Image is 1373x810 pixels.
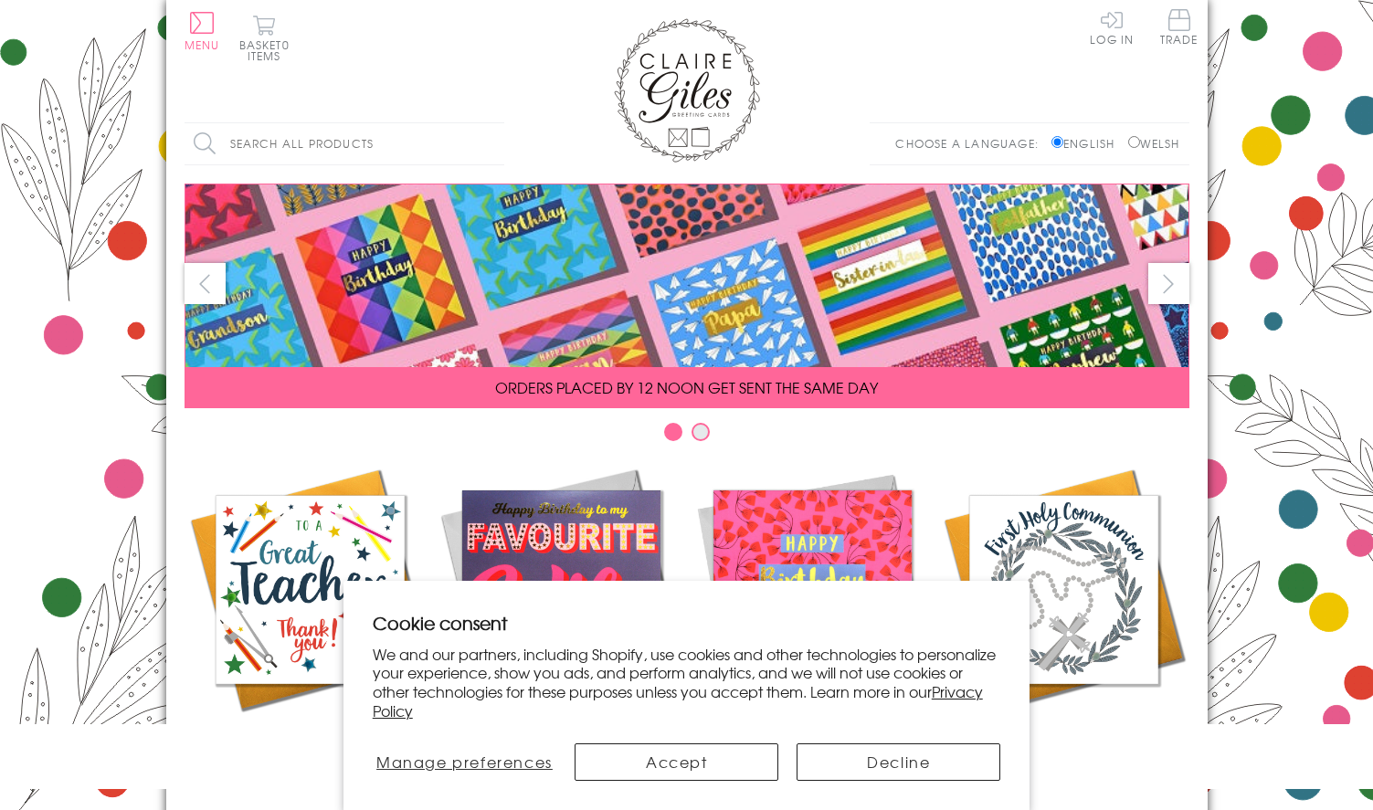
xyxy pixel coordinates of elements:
[436,464,687,751] a: New Releases
[664,423,682,441] button: Carousel Page 1 (Current Slide)
[373,610,1001,636] h2: Cookie consent
[1128,136,1140,148] input: Welsh
[1128,135,1180,152] label: Welsh
[185,12,220,50] button: Menu
[248,37,290,64] span: 0 items
[692,423,710,441] button: Carousel Page 2
[185,464,436,751] a: Academic
[239,15,290,61] button: Basket0 items
[185,123,504,164] input: Search all products
[797,743,1000,781] button: Decline
[1051,135,1124,152] label: English
[495,376,878,398] span: ORDERS PLACED BY 12 NOON GET SENT THE SAME DAY
[185,37,220,53] span: Menu
[373,645,1001,721] p: We and our partners, including Shopify, use cookies and other technologies to personalize your ex...
[1160,9,1199,45] span: Trade
[373,680,983,721] a: Privacy Policy
[373,743,556,781] button: Manage preferences
[614,18,760,163] img: Claire Giles Greetings Cards
[687,464,938,751] a: Birthdays
[376,751,553,773] span: Manage preferences
[1160,9,1199,48] a: Trade
[1148,263,1189,304] button: next
[938,464,1189,773] a: Communion and Confirmation
[185,263,226,304] button: prev
[575,743,778,781] button: Accept
[185,422,1189,450] div: Carousel Pagination
[486,123,504,164] input: Search
[1090,9,1134,45] a: Log In
[1051,136,1063,148] input: English
[895,135,1048,152] p: Choose a language:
